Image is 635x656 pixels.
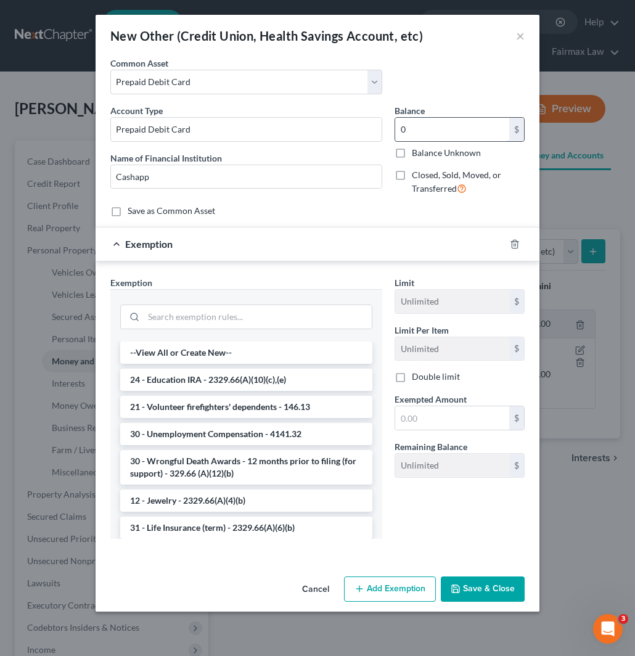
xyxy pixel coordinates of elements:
[110,27,423,44] div: New Other (Credit Union, Health Savings Account, etc)
[509,290,524,313] div: $
[144,305,372,329] input: Search exemption rules...
[395,104,425,117] label: Balance
[516,28,525,43] button: ×
[395,406,509,430] input: 0.00
[120,490,372,512] li: 12 - Jewelry - 2329.66(A)(4)(b)
[120,517,372,539] li: 31 - Life Insurance (term) - 2329.66(A)(6)(b)
[110,104,163,117] label: Account Type
[618,614,628,624] span: 3
[395,454,509,477] input: --
[128,205,215,217] label: Save as Common Asset
[412,170,501,194] span: Closed, Sold, Moved, or Transferred
[120,423,372,445] li: 30 - Unemployment Compensation - 4141.32
[441,576,525,602] button: Save & Close
[292,578,339,602] button: Cancel
[509,406,524,430] div: $
[344,576,436,602] button: Add Exemption
[110,153,222,163] span: Name of Financial Institution
[509,118,524,141] div: $
[395,118,509,141] input: 0.00
[395,337,509,361] input: --
[120,396,372,418] li: 21 - Volunteer firefighters' dependents - 146.13
[120,369,372,391] li: 24 - Education IRA - 2329.66(A)(10)(c),(e)
[412,147,481,159] label: Balance Unknown
[110,57,168,70] label: Common Asset
[110,277,152,288] span: Exemption
[412,371,460,383] label: Double limit
[395,324,449,337] label: Limit Per Item
[111,118,382,141] input: Credit Union, HSA, etc
[593,614,623,644] iframe: Intercom live chat
[111,165,382,189] input: Enter name...
[395,440,467,453] label: Remaining Balance
[120,342,372,364] li: --View All or Create New--
[125,238,173,250] span: Exemption
[509,454,524,477] div: $
[395,277,414,288] span: Limit
[509,337,524,361] div: $
[395,394,467,404] span: Exempted Amount
[120,450,372,485] li: 30 - Wrongful Death Awards - 12 months prior to filing (for support) - 329.66 (A)(12)(b)
[395,290,509,313] input: --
